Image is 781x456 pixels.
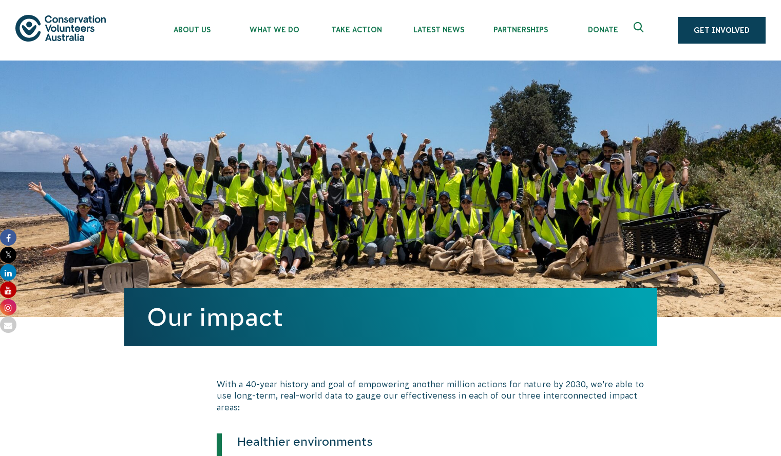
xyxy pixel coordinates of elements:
[397,26,480,34] span: Latest News
[562,26,644,34] span: Donate
[151,26,233,34] span: About Us
[217,379,657,413] p: With a 40-year history and goal of empowering another million actions for nature by 2030, we’re a...
[315,26,397,34] span: Take Action
[222,433,591,450] p: Healthier environments
[678,17,766,44] a: Get Involved
[634,22,646,38] span: Expand search box
[627,18,652,43] button: Expand search box Close search box
[147,303,635,331] h1: Our impact
[233,26,315,34] span: What We Do
[15,15,106,41] img: logo.svg
[480,26,562,34] span: Partnerships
